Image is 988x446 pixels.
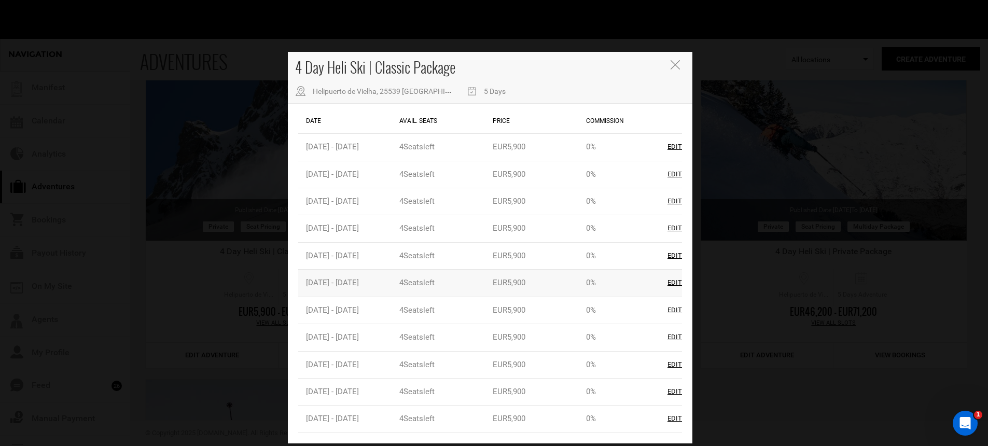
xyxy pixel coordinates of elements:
[306,169,359,180] div: [DATE] - [DATE]
[403,305,419,315] abc: Seat
[399,413,435,424] div: 4 left
[399,223,435,234] div: 4 left
[667,305,682,315] div: Edit
[586,250,596,261] div: 0%
[403,278,419,287] abc: Seat
[586,332,596,343] div: 0%
[399,277,435,288] div: 4 left
[667,360,682,370] div: Edit
[419,387,423,396] abc: s
[493,413,525,424] div: EUR5,900
[974,411,982,419] span: 1
[399,142,435,152] div: 4 left
[586,142,596,152] div: 0%
[493,305,525,316] div: EUR5,900
[296,57,455,78] span: 4 Day Heli Ski | Classic Package
[306,305,359,316] div: [DATE] - [DATE]
[586,277,596,288] div: 0%
[399,250,435,261] div: 4 left
[306,413,359,424] div: [DATE] - [DATE]
[306,386,359,397] div: [DATE] - [DATE]
[586,196,596,207] div: 0%
[953,411,978,436] iframe: Intercom live chat
[493,332,525,343] div: EUR5,900
[667,387,682,397] div: Edit
[399,332,435,343] div: 4 left
[667,251,682,261] div: Edit
[493,196,525,207] div: EUR5,900
[303,109,397,133] div: Date
[403,197,419,206] abc: Seat
[403,332,419,342] abc: Seat
[306,277,359,288] div: [DATE] - [DATE]
[419,305,423,315] abc: s
[667,414,682,424] div: Edit
[419,332,423,342] abc: s
[399,196,435,207] div: 4 left
[586,305,596,316] div: 0%
[419,414,423,423] abc: s
[667,332,682,342] div: Edit
[399,359,435,370] div: 4 left
[399,305,435,316] div: 4 left
[419,360,423,369] abc: s
[306,223,359,234] div: [DATE] - [DATE]
[419,170,423,179] abc: s
[493,359,525,370] div: EUR5,900
[493,142,525,152] div: EUR5,900
[403,170,419,179] abc: Seat
[493,223,525,234] div: EUR5,900
[667,197,682,206] div: Edit
[403,224,419,233] abc: Seat
[403,414,419,423] abc: Seat
[403,360,419,369] abc: Seat
[399,169,435,180] div: 4 left
[403,387,419,396] abc: Seat
[667,224,682,233] div: Edit
[493,169,525,180] div: EUR5,900
[419,251,423,260] abc: s
[586,386,596,397] div: 0%
[586,359,596,370] div: 0%
[306,359,359,370] div: [DATE] - [DATE]
[419,224,423,233] abc: s
[419,278,423,287] abc: s
[419,142,423,151] abc: s
[583,109,677,133] div: Commission
[306,250,359,261] div: [DATE] - [DATE]
[493,250,525,261] div: EUR5,900
[667,278,682,288] div: Edit
[586,223,596,234] div: 0%
[586,413,596,424] div: 0%
[399,386,435,397] div: 4 left
[493,277,525,288] div: EUR5,900
[667,142,682,152] div: Edit
[403,142,419,151] abc: Seat
[306,142,359,152] div: [DATE] - [DATE]
[403,251,419,260] abc: Seat
[397,109,490,133] div: Avail. Seats
[490,109,583,133] div: Price
[586,169,596,180] div: 0%
[419,197,423,206] abc: s
[484,87,506,95] span: 5 Days
[306,332,359,343] div: [DATE] - [DATE]
[306,196,359,207] div: [DATE] - [DATE]
[313,87,618,95] span: Helipuerto de Vielha, 25539 [GEOGRAPHIC_DATA], [GEOGRAPHIC_DATA], [GEOGRAPHIC_DATA]
[493,386,525,397] div: EUR5,900
[671,60,682,71] button: Close
[667,170,682,179] div: Edit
